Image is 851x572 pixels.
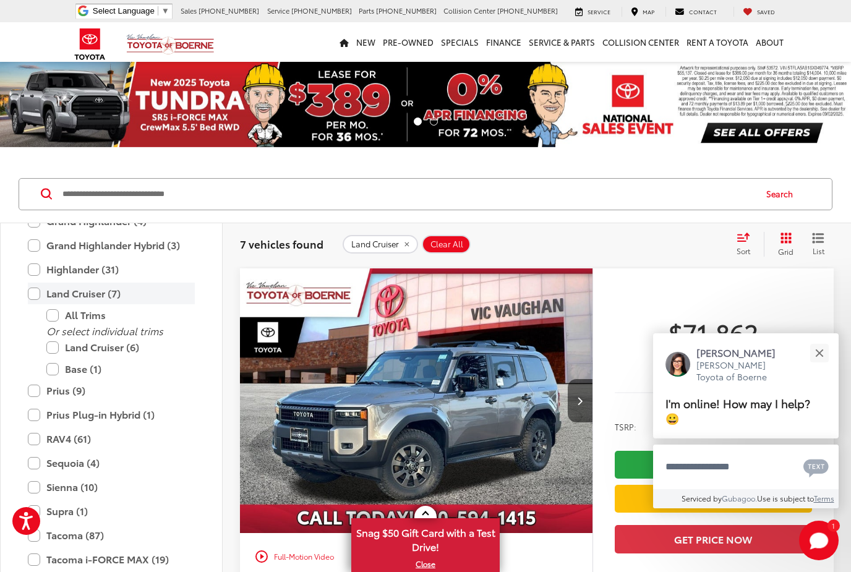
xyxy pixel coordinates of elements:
[832,523,835,528] span: 1
[437,22,482,62] a: Specials
[682,493,722,503] span: Serviced by
[737,245,750,256] span: Sort
[351,239,399,249] span: Land Cruiser
[733,7,784,17] a: My Saved Vehicles
[353,22,379,62] a: New
[622,7,664,17] a: Map
[239,268,594,534] img: 2025 Toyota Land Cruiser
[696,346,788,359] p: [PERSON_NAME]
[525,22,599,62] a: Service & Parts: Opens in a new tab
[803,458,829,477] svg: Text
[588,7,610,15] span: Service
[28,476,195,498] label: Sienna (10)
[422,235,471,254] button: Clear All
[615,317,812,348] span: $71,862
[696,359,788,383] p: [PERSON_NAME] Toyota of Boerne
[566,7,620,17] a: Service
[353,519,498,557] span: Snag $50 Gift Card with a Test Drive!
[653,333,839,508] div: Close[PERSON_NAME][PERSON_NAME] Toyota of BoerneI'm online! How may I help? 😀Type your messageCha...
[665,7,726,17] a: Contact
[730,232,764,257] button: Select sort value
[778,246,793,257] span: Grid
[67,24,113,64] img: Toyota
[46,336,195,358] label: Land Cruiser (6)
[46,323,163,338] i: Or select individual trims
[239,268,594,533] div: 2025 Toyota Land Cruiser Base 0
[161,6,169,15] span: ▼
[93,6,155,15] span: Select Language
[683,22,752,62] a: Rent a Toyota
[291,6,352,15] span: [PHONE_NUMBER]
[643,7,654,15] span: Map
[376,6,437,15] span: [PHONE_NUMBER]
[689,7,717,15] span: Contact
[615,485,812,513] a: Value Your Trade
[199,6,259,15] span: [PHONE_NUMBER]
[240,236,323,251] span: 7 vehicles found
[93,6,169,15] a: Select Language​
[336,22,353,62] a: Home
[803,232,834,257] button: List View
[615,451,812,479] a: Check Availability
[379,22,437,62] a: Pre-Owned
[599,22,683,62] a: Collision Center
[482,22,525,62] a: Finance
[615,354,812,366] span: [DATE] Price:
[814,493,834,503] a: Terms
[28,258,195,280] label: Highlander (31)
[267,6,289,15] span: Service
[799,521,839,560] button: Toggle Chat Window
[812,245,824,256] span: List
[764,232,803,257] button: Grid View
[665,395,810,426] span: I'm online! How may I help? 😀
[181,6,197,15] span: Sales
[722,493,757,503] a: Gubagoo.
[126,33,215,55] img: Vic Vaughan Toyota of Boerne
[615,420,636,433] span: TSRP:
[61,179,755,209] input: Search by Make, Model, or Keyword
[28,283,195,304] label: Land Cruiser (7)
[28,380,195,401] label: Prius (9)
[757,493,814,503] span: Use is subject to
[443,6,495,15] span: Collision Center
[343,235,418,254] button: remove Land%20Cruiser
[28,234,195,256] label: Grand Highlander Hybrid (3)
[615,525,812,553] button: Get Price Now
[755,179,811,210] button: Search
[799,521,839,560] svg: Start Chat
[28,524,195,546] label: Tacoma (87)
[28,549,195,570] label: Tacoma i-FORCE MAX (19)
[806,339,832,366] button: Close
[568,379,592,422] button: Next image
[46,358,195,380] label: Base (1)
[28,428,195,450] label: RAV4 (61)
[28,500,195,522] label: Supra (1)
[28,452,195,474] label: Sequoia (4)
[430,239,463,249] span: Clear All
[28,404,195,425] label: Prius Plug-in Hybrid (1)
[359,6,374,15] span: Parts
[239,268,594,533] a: 2025 Toyota Land Cruiser2025 Toyota Land Cruiser2025 Toyota Land Cruiser2025 Toyota Land Cruiser
[757,7,775,15] span: Saved
[46,304,195,326] label: All Trims
[800,453,832,480] button: Chat with SMS
[497,6,558,15] span: [PHONE_NUMBER]
[752,22,787,62] a: About
[653,445,839,489] textarea: Type your message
